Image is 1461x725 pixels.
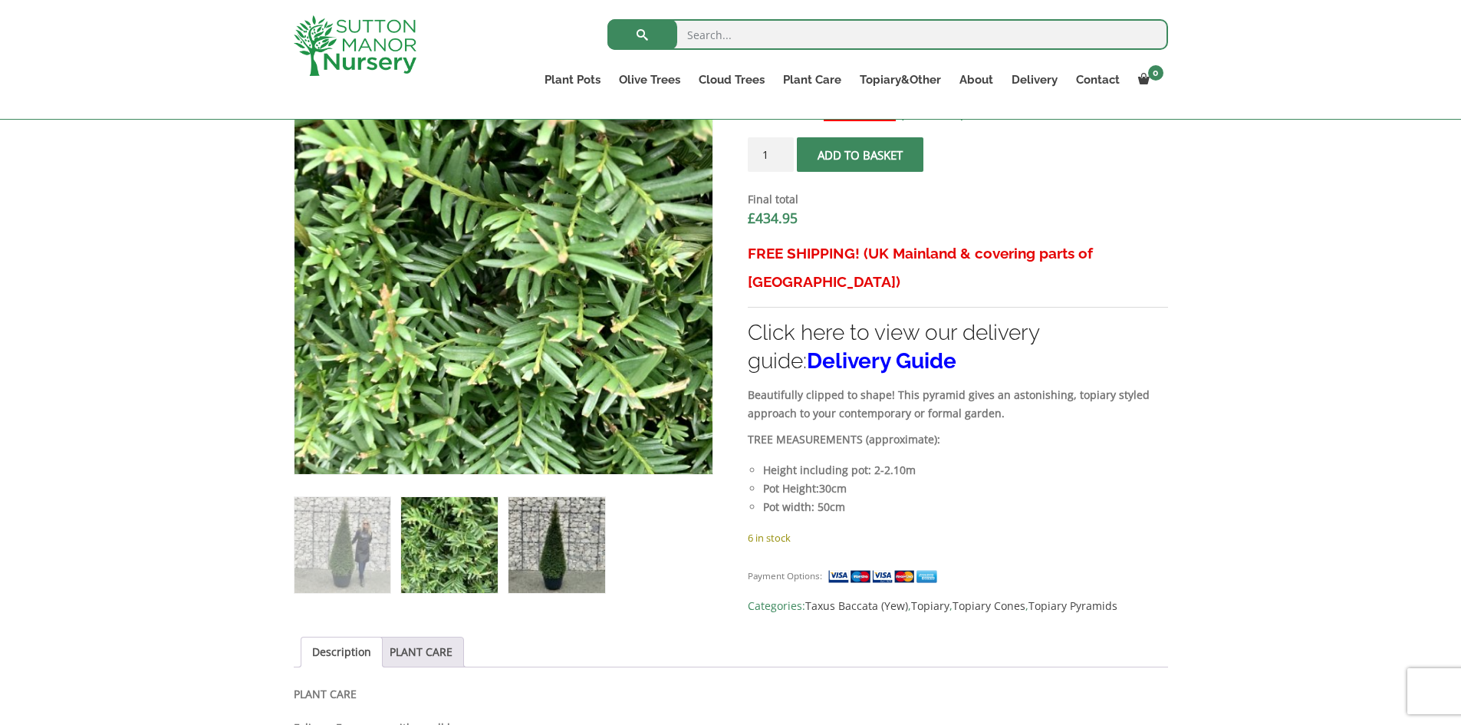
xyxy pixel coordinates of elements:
[1129,69,1168,91] a: 0
[295,497,390,593] img: Taxus Baccata Yew Cone 2M
[748,137,794,172] input: Product quantity
[851,69,950,91] a: Topiary&Other
[911,598,949,613] a: Topiary
[748,529,1167,547] p: 6 in stock
[805,598,908,613] a: Taxus Baccata (Yew)
[1028,598,1117,613] a: Topiary Pyramids
[950,69,1002,91] a: About
[763,463,916,477] strong: Height including pot: 2-2.10m
[748,318,1167,375] h3: Click here to view our delivery guide:
[953,598,1025,613] a: Topiary Cones
[763,499,845,514] strong: Pot width: 50cm
[390,638,452,667] a: PLANT CARE
[797,137,923,172] button: Add to basket
[748,239,1167,296] h3: FREE SHIPPING! (UK Mainland & covering parts of [GEOGRAPHIC_DATA])
[763,481,847,496] strong: Pot Height:30cm
[748,209,755,227] span: £
[748,209,798,227] bdi: 434.95
[748,597,1167,615] span: Categories: , , ,
[312,638,371,667] a: Description
[1067,69,1129,91] a: Contact
[748,432,940,447] strong: TREE MEASUREMENTS (approximate):
[401,497,497,593] img: Taxus Baccata Yew Cone 2M - Image 2
[508,497,604,593] img: Taxus Baccata Yew Cone 2M - Image 3
[294,687,357,701] strong: PLANT CARE
[1148,65,1163,81] span: 0
[774,69,851,91] a: Plant Care
[294,15,416,76] img: logo
[1002,69,1067,91] a: Delivery
[535,69,610,91] a: Plant Pots
[807,348,956,374] a: Delivery Guide
[748,387,1150,420] strong: Beautifully clipped to shape! This pyramid gives an astonishing, topiary styled approach to your ...
[610,69,689,91] a: Olive Trees
[295,58,712,476] img: Taxus Baccata Yew Cone 2M - IMG 4768 scaled
[748,190,1167,209] dt: Final total
[689,69,774,91] a: Cloud Trees
[828,568,943,585] img: payment supported
[748,570,822,582] small: Payment Options:
[607,19,1168,50] input: Search...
